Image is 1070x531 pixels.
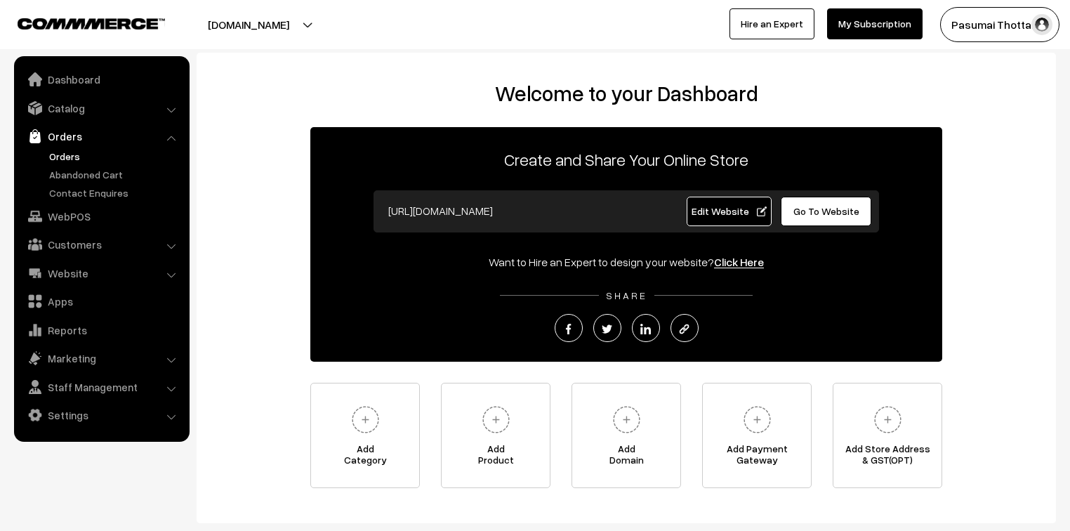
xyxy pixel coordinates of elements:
[18,374,185,400] a: Staff Management
[793,205,859,217] span: Go To Website
[310,147,942,172] p: Create and Share Your Online Store
[18,204,185,229] a: WebPOS
[833,383,942,488] a: Add Store Address& GST(OPT)
[311,443,419,471] span: Add Category
[18,232,185,257] a: Customers
[833,443,942,471] span: Add Store Address & GST(OPT)
[687,197,772,226] a: Edit Website
[310,254,942,270] div: Want to Hire an Expert to design your website?
[940,7,1059,42] button: Pasumai Thotta…
[18,67,185,92] a: Dashboard
[442,443,550,471] span: Add Product
[729,8,814,39] a: Hire an Expert
[441,383,550,488] a: AddProduct
[310,383,420,488] a: AddCategory
[702,383,812,488] a: Add PaymentGateway
[18,346,185,371] a: Marketing
[18,14,140,31] a: COMMMERCE
[738,400,777,439] img: plus.svg
[18,317,185,343] a: Reports
[18,402,185,428] a: Settings
[346,400,385,439] img: plus.svg
[572,383,681,488] a: AddDomain
[572,443,680,471] span: Add Domain
[46,185,185,200] a: Contact Enquires
[607,400,646,439] img: plus.svg
[211,81,1042,106] h2: Welcome to your Dashboard
[1031,14,1052,35] img: user
[18,289,185,314] a: Apps
[477,400,515,439] img: plus.svg
[18,96,185,121] a: Catalog
[599,289,654,301] span: SHARE
[827,8,923,39] a: My Subscription
[159,7,338,42] button: [DOMAIN_NAME]
[18,261,185,286] a: Website
[18,18,165,29] img: COMMMERCE
[703,443,811,471] span: Add Payment Gateway
[18,124,185,149] a: Orders
[46,149,185,164] a: Orders
[714,255,764,269] a: Click Here
[781,197,871,226] a: Go To Website
[868,400,907,439] img: plus.svg
[46,167,185,182] a: Abandoned Cart
[692,205,767,217] span: Edit Website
